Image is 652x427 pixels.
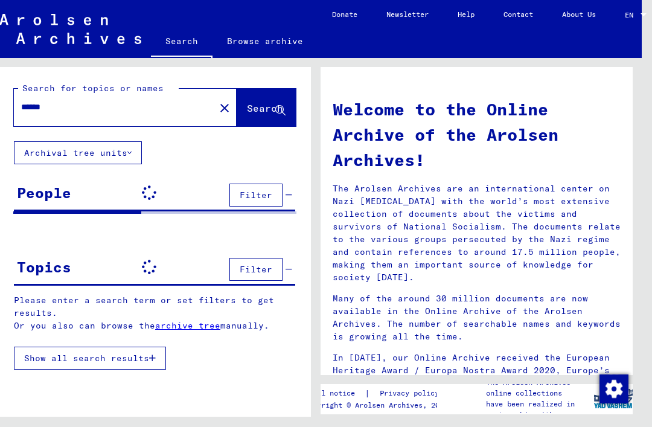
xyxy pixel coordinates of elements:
[229,184,283,207] button: Filter
[333,182,621,284] p: The Arolsen Archives are an international center on Nazi [MEDICAL_DATA] with the world’s most ext...
[333,292,621,343] p: Many of the around 30 million documents are now available in the Online Archive of the Arolsen Ar...
[370,387,453,400] a: Privacy policy
[17,182,71,204] div: People
[486,377,593,399] p: The Arolsen Archives online collections
[599,374,628,403] img: Change consent
[229,258,283,281] button: Filter
[14,141,142,164] button: Archival tree units
[17,256,71,278] div: Topics
[14,347,166,370] button: Show all search results
[333,352,621,402] p: In [DATE], our Online Archive received the European Heritage Award / Europa Nostra Award 2020, Eu...
[625,11,638,19] span: EN
[240,264,272,275] span: Filter
[304,387,453,400] div: |
[151,27,213,58] a: Search
[155,320,220,331] a: archive tree
[213,27,318,56] a: Browse archive
[247,102,283,114] span: Search
[240,190,272,201] span: Filter
[24,353,149,364] span: Show all search results
[22,83,164,94] mat-label: Search for topics or names
[304,387,365,400] a: Legal notice
[486,399,593,420] p: have been realized in partnership with
[217,101,232,115] mat-icon: close
[237,89,296,126] button: Search
[14,294,296,332] p: Please enter a search term or set filters to get results. Or you also can browse the manually.
[304,400,453,411] p: Copyright © Arolsen Archives, 2021
[333,97,621,173] h1: Welcome to the Online Archive of the Arolsen Archives!
[213,95,237,120] button: Clear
